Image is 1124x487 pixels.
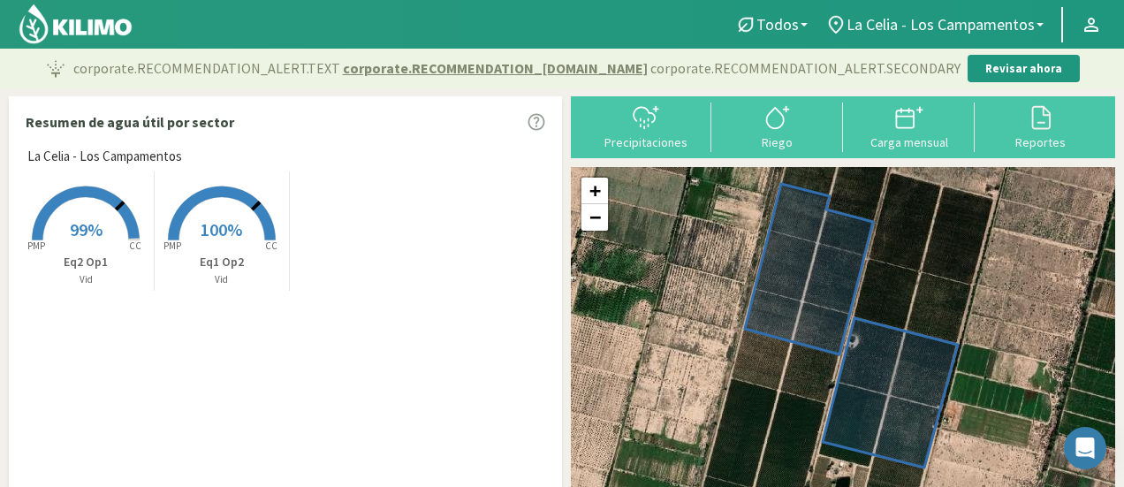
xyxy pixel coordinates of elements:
span: Todos [756,15,799,34]
p: Revisar ahora [985,60,1062,78]
tspan: CC [130,240,142,252]
div: Reportes [980,136,1101,148]
div: Riego [717,136,838,148]
button: Precipitaciones [580,103,711,149]
button: Carga mensual [843,103,975,149]
div: Carga mensual [848,136,969,148]
span: 100% [201,218,242,240]
a: Zoom out [581,204,608,231]
p: Vid [155,272,290,287]
p: Resumen de agua útil por sector [26,111,234,133]
tspan: PMP [163,240,181,252]
span: corporate.RECOMMENDATION_[DOMAIN_NAME] [343,57,648,79]
tspan: CC [265,240,277,252]
span: corporate.RECOMMENDATION_ALERT.SECONDARY [650,57,961,79]
button: Revisar ahora [968,55,1080,83]
button: Reportes [975,103,1106,149]
p: Vid [19,272,154,287]
p: Eq1 Op2 [155,253,290,271]
p: Eq2 Op1 [19,253,154,271]
tspan: PMP [27,240,45,252]
a: Zoom in [581,178,608,204]
div: Open Intercom Messenger [1064,427,1106,469]
span: La Celia - Los Campamentos [27,147,182,167]
span: La Celia - Los Campamentos [847,15,1035,34]
button: Riego [711,103,843,149]
div: Precipitaciones [585,136,706,148]
p: corporate.RECOMMENDATION_ALERT.TEXT [73,57,961,79]
span: 99% [70,218,103,240]
img: Kilimo [18,3,133,45]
